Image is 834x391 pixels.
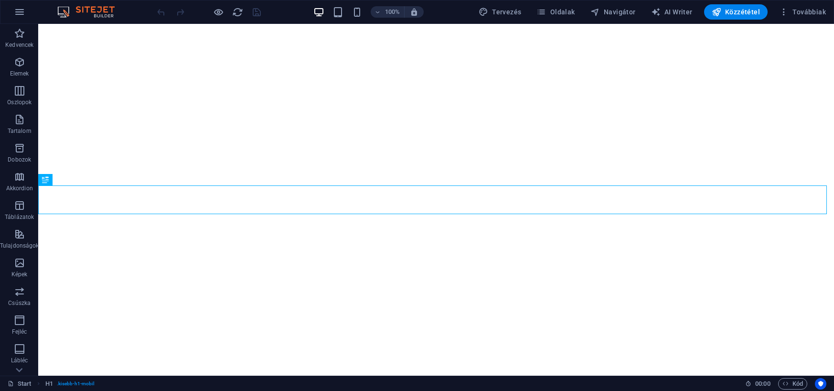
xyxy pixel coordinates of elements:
a: Kattintson a kijelölés megszüntetéséhez. Dupla kattintás az oldalak megnyitásához [8,378,32,390]
p: Lábléc [11,357,28,364]
button: Tervezés [475,4,525,20]
span: Továbbiak [779,7,826,17]
button: Navigátor [587,4,640,20]
span: Kód [782,378,803,390]
nav: breadcrumb [45,378,95,390]
p: Oszlopok [7,98,32,106]
span: : [762,380,763,387]
button: 100% [371,6,405,18]
span: Navigátor [590,7,636,17]
button: AI Writer [647,4,696,20]
h6: Munkamenet idő [745,378,770,390]
i: Weboldal újratöltése [232,7,243,18]
p: Képek [11,271,28,278]
p: Elemek [10,70,29,77]
span: Tervezés [479,7,522,17]
span: . kisebb-h1-mobil [57,378,95,390]
p: Dobozok [8,156,31,163]
p: Kedvencek [5,41,33,49]
button: Közzététel [704,4,768,20]
img: Editor Logo [55,6,127,18]
button: Kód [778,378,807,390]
h6: 100% [385,6,400,18]
span: Közzététel [712,7,760,17]
p: Tartalom [8,127,32,135]
button: Usercentrics [815,378,826,390]
span: AI Writer [651,7,693,17]
span: Oldalak [536,7,575,17]
span: Kattintson a kijelöléshez. Dupla kattintás az szerkesztéshez [45,378,53,390]
button: reload [232,6,243,18]
p: Akkordion [6,185,33,192]
p: Táblázatok [5,213,34,221]
button: Kattintson ide az előnézeti módból való kilépéshez és a szerkesztés folytatásához [213,6,224,18]
p: Csúszka [8,299,31,307]
button: Oldalak [533,4,578,20]
div: Tervezés (Ctrl+Alt+Y) [475,4,525,20]
p: Fejléc [12,328,27,336]
button: Továbbiak [775,4,830,20]
span: 00 00 [755,378,770,390]
i: Átméretezés esetén automatikusan beállítja a nagyítási szintet a választott eszköznek megfelelően. [410,8,418,16]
